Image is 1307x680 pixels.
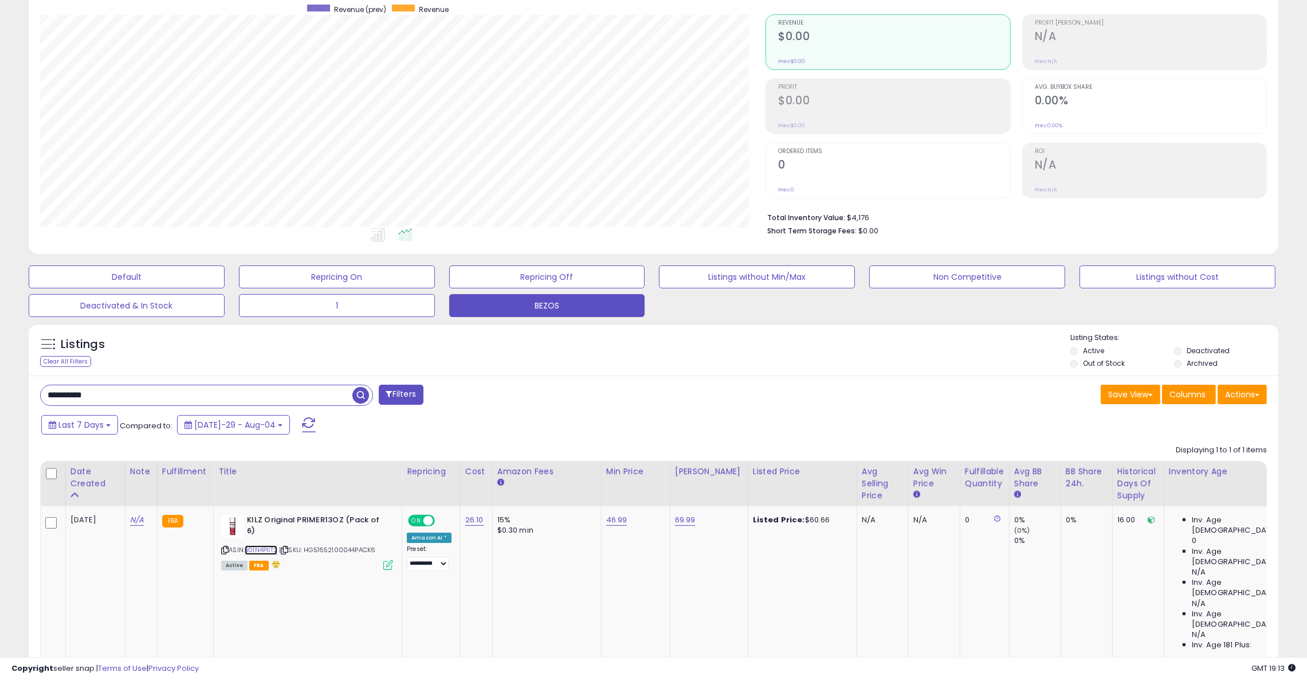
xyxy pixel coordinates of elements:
[269,560,281,568] i: hazardous material
[465,466,488,478] div: Cost
[1192,546,1297,567] span: Inv. Age [DEMOGRAPHIC_DATA]:
[1035,30,1266,45] h2: N/A
[659,265,855,288] button: Listings without Min/Max
[70,515,116,525] div: [DATE]
[778,122,805,129] small: Prev: $0.00
[497,525,592,536] div: $0.30 min
[11,663,199,674] div: seller snap | |
[1035,158,1266,174] h2: N/A
[449,265,645,288] button: Repricing Off
[334,5,386,14] span: Revenue (prev)
[1117,515,1155,525] div: 16.00
[11,663,53,674] strong: Copyright
[965,466,1004,490] div: Fulfillable Quantity
[753,466,852,478] div: Listed Price
[675,514,696,526] a: 69.99
[70,466,120,490] div: Date Created
[465,514,484,526] a: 26.10
[1014,490,1021,500] small: Avg BB Share.
[279,545,375,554] span: | SKU: HG51652100044PACK6
[1192,640,1252,650] span: Inv. Age 181 Plus:
[1192,515,1297,536] span: Inv. Age [DEMOGRAPHIC_DATA]:
[1192,630,1206,640] span: N/A
[862,515,900,525] div: N/A
[778,158,1010,174] h2: 0
[419,5,449,14] span: Revenue
[221,515,393,569] div: ASIN:
[239,265,435,288] button: Repricing On
[1035,186,1057,193] small: Prev: N/A
[778,148,1010,155] span: Ordered Items
[1251,663,1296,674] span: 2025-08-12 19:13 GMT
[767,210,1258,224] li: $4,176
[249,561,269,570] span: FBA
[778,84,1010,91] span: Profit
[869,265,1065,288] button: Non Competitive
[1192,536,1196,546] span: 0
[778,30,1010,45] h2: $0.00
[98,663,147,674] a: Terms of Use
[1035,148,1266,155] span: ROI
[753,514,805,525] b: Listed Price:
[120,420,172,431] span: Compared to:
[433,516,452,526] span: OFF
[194,419,276,431] span: [DATE]-29 - Aug-04
[379,385,423,405] button: Filters
[1014,466,1056,490] div: Avg BB Share
[1169,466,1301,478] div: Inventory Age
[1014,515,1061,525] div: 0%
[1192,577,1297,598] span: Inv. Age [DEMOGRAPHIC_DATA]:
[965,515,1000,525] div: 0
[162,466,209,478] div: Fulfillment
[407,466,456,478] div: Repricing
[778,186,794,193] small: Prev: 0
[61,337,105,353] h5: Listings
[221,561,248,570] span: All listings currently available for purchase on Amazon
[1083,358,1125,368] label: Out of Stock
[1169,389,1206,400] span: Columns
[675,466,743,478] div: [PERSON_NAME]
[247,515,386,539] b: KILZ Original PRIMER13OZ (Pack of 6)
[29,265,225,288] button: Default
[606,466,665,478] div: Min Price
[778,58,805,65] small: Prev: $0.00
[778,20,1010,26] span: Revenue
[1070,333,1278,343] p: Listing States:
[245,545,277,555] a: B01N4PIIT2
[858,225,878,236] span: $0.00
[767,213,845,222] b: Total Inventory Value:
[1192,609,1297,630] span: Inv. Age [DEMOGRAPHIC_DATA]-180:
[1162,385,1216,404] button: Columns
[1066,515,1104,525] div: 0%
[1176,445,1267,456] div: Displaying 1 to 1 of 1 items
[497,515,592,525] div: 15%
[218,466,397,478] div: Title
[1187,358,1218,368] label: Archived
[497,478,504,488] small: Amazon Fees.
[221,515,244,538] img: 31lZWa+hHEL._SL40_.jpg
[177,415,290,435] button: [DATE]-29 - Aug-04
[407,545,452,571] div: Preset:
[753,515,848,525] div: $60.66
[1035,84,1266,91] span: Avg. Buybox Share
[40,356,91,367] div: Clear All Filters
[1066,466,1108,490] div: BB Share 24h.
[1187,346,1230,355] label: Deactivated
[1117,466,1159,502] div: Historical Days Of Supply
[778,94,1010,110] h2: $0.00
[130,466,152,478] div: Note
[1014,536,1061,546] div: 0%
[162,515,183,527] small: FBA
[862,466,904,502] div: Avg Selling Price
[1035,122,1062,129] small: Prev: 0.00%
[409,516,423,526] span: ON
[497,466,596,478] div: Amazon Fees
[913,490,920,500] small: Avg Win Price.
[148,663,199,674] a: Privacy Policy
[29,294,225,317] button: Deactivated & In Stock
[1035,94,1266,110] h2: 0.00%
[767,226,857,236] b: Short Term Storage Fees:
[913,466,955,490] div: Avg Win Price
[913,515,951,525] div: N/A
[58,419,104,431] span: Last 7 Days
